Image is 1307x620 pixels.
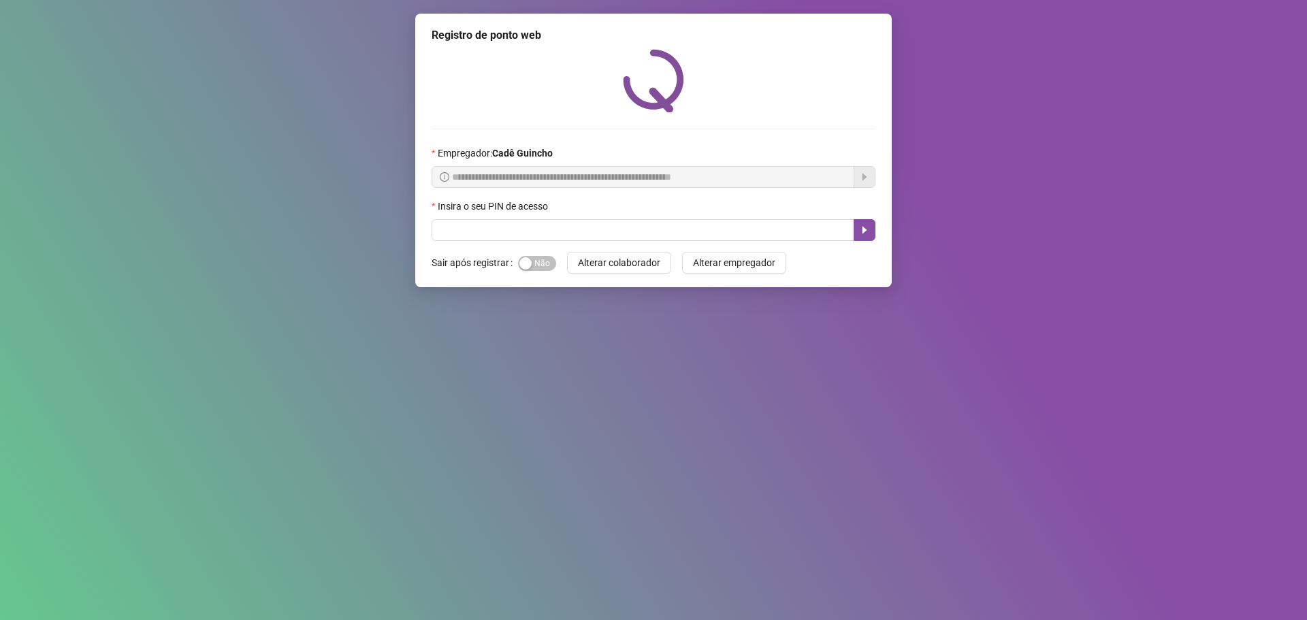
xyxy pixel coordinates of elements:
[693,255,775,270] span: Alterar empregador
[432,199,557,214] label: Insira o seu PIN de acesso
[440,172,449,182] span: info-circle
[859,225,870,235] span: caret-right
[682,252,786,274] button: Alterar empregador
[623,49,684,112] img: QRPoint
[432,252,518,274] label: Sair após registrar
[438,146,553,161] span: Empregador :
[492,148,553,159] strong: Cadê Guincho
[578,255,660,270] span: Alterar colaborador
[432,27,875,44] div: Registro de ponto web
[567,252,671,274] button: Alterar colaborador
